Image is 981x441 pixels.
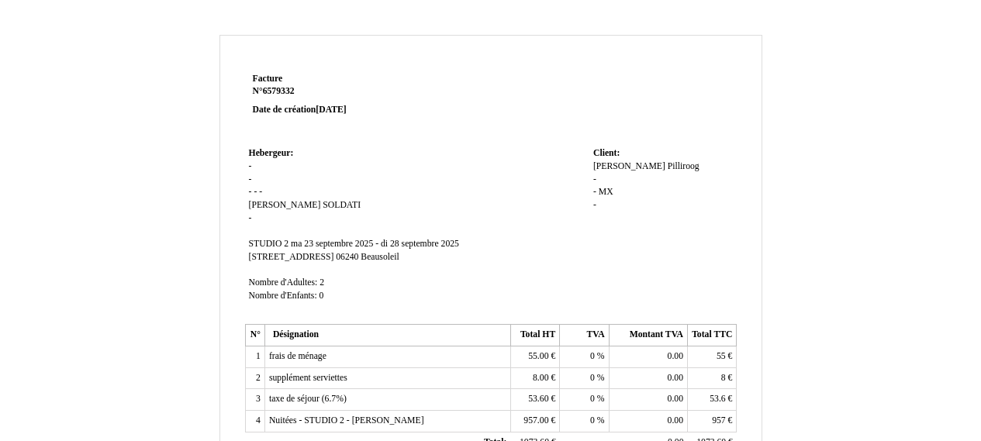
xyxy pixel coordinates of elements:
[249,200,321,210] span: [PERSON_NAME]
[245,325,264,346] th: N°
[593,161,665,171] span: [PERSON_NAME]
[599,187,613,197] span: MX
[269,394,347,404] span: taxe de séjour (6.7%)
[528,351,548,361] span: 55.00
[688,367,737,389] td: €
[253,74,283,84] span: Facture
[254,187,257,197] span: -
[560,411,609,432] td: %
[560,367,609,389] td: %
[560,389,609,411] td: %
[523,415,548,425] span: 957.00
[510,411,559,432] td: €
[590,394,595,404] span: 0
[688,346,737,368] td: €
[249,277,318,288] span: Nombre d'Adultes:
[510,346,559,368] td: €
[593,174,596,184] span: -
[245,367,264,389] td: 2
[510,389,559,411] td: €
[609,325,687,346] th: Montant TVA
[510,367,559,389] td: €
[320,291,324,301] span: 0
[560,346,609,368] td: %
[668,373,683,383] span: 0.00
[560,325,609,346] th: TVA
[361,252,399,262] span: Beausoleil
[323,200,361,210] span: SOLDATI
[269,351,326,361] span: frais de ménage
[249,291,317,301] span: Nombre d'Enfants:
[717,351,726,361] span: 55
[533,373,548,383] span: 8.00
[249,213,252,223] span: -
[510,325,559,346] th: Total HT
[593,148,620,158] span: Client:
[291,239,459,249] span: ma 23 septembre 2025 - di 28 septembre 2025
[688,411,737,432] td: €
[245,411,264,432] td: 4
[320,277,324,288] span: 2
[263,86,295,96] span: 6579332
[249,174,252,184] span: -
[590,351,595,361] span: 0
[249,252,334,262] span: [STREET_ADDRESS]
[264,325,510,346] th: Désignation
[593,187,596,197] span: -
[259,187,262,197] span: -
[528,394,548,404] span: 53.60
[249,161,252,171] span: -
[245,346,264,368] td: 1
[668,161,699,171] span: Pilliroog
[249,239,289,249] span: STUDIO 2
[253,105,347,115] strong: Date de création
[688,325,737,346] th: Total TTC
[253,85,438,98] strong: N°
[269,373,347,383] span: supplément serviettes
[249,148,294,158] span: Hebergeur:
[249,187,252,197] span: -
[245,389,264,411] td: 3
[712,415,726,425] span: 957
[688,389,737,411] td: €
[710,394,725,404] span: 53.6
[668,415,683,425] span: 0.00
[721,373,726,383] span: 8
[668,394,683,404] span: 0.00
[316,105,346,115] span: [DATE]
[336,252,358,262] span: 06240
[590,415,595,425] span: 0
[269,415,424,425] span: Nuitées - STUDIO 2 - [PERSON_NAME]
[593,200,596,210] span: -
[668,351,683,361] span: 0.00
[590,373,595,383] span: 0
